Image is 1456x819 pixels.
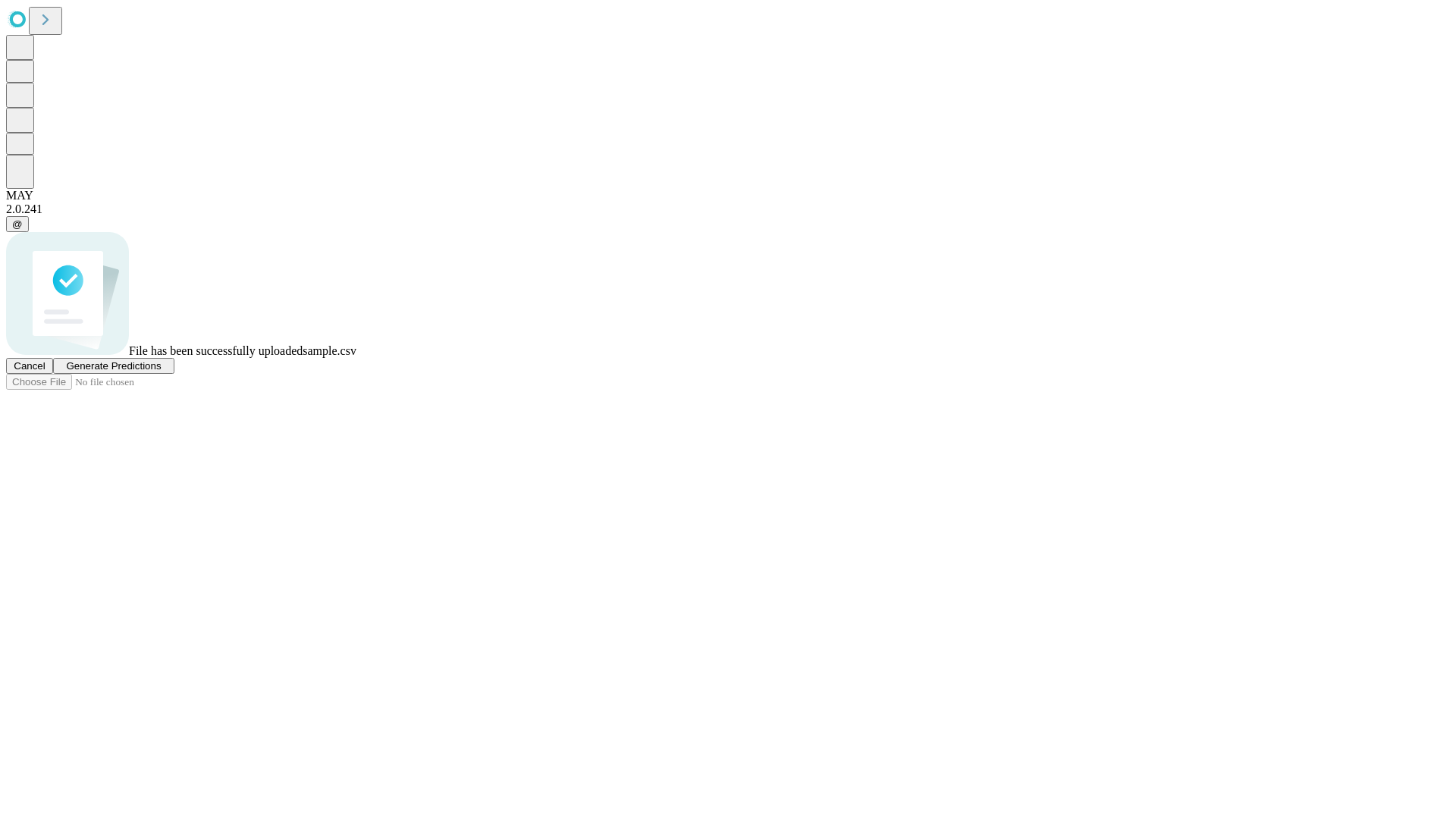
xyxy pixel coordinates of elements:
span: Cancel [14,360,45,372]
span: @ [12,218,23,230]
span: File has been successfully uploaded [129,344,303,357]
div: MAY [6,189,1450,202]
button: @ [6,216,29,232]
button: Generate Predictions [53,358,174,374]
span: sample.csv [303,344,356,357]
button: Cancel [6,358,53,374]
div: 2.0.241 [6,202,1450,216]
span: Generate Predictions [66,360,161,372]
